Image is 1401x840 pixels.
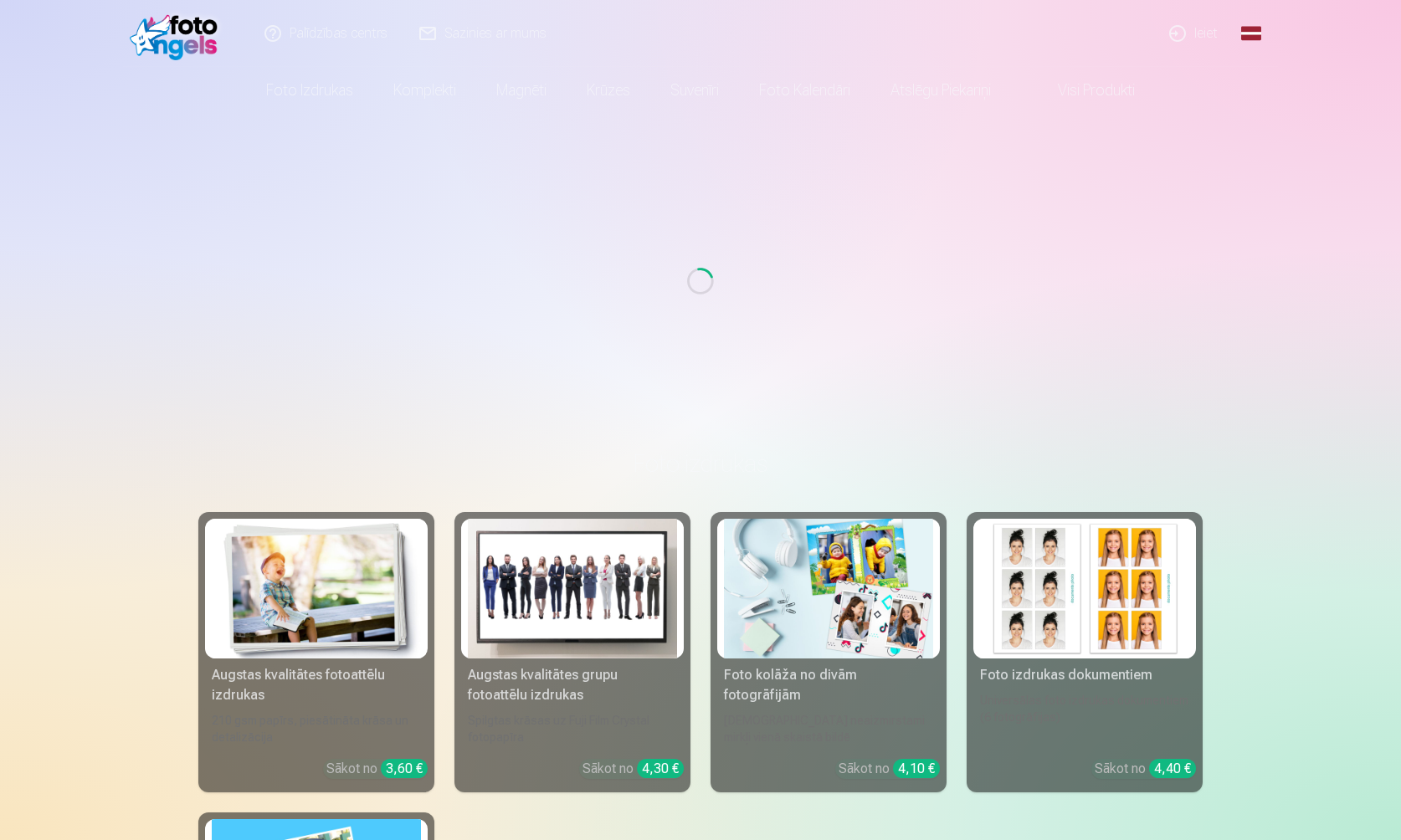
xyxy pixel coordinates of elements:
[650,67,739,114] a: Suvenīri
[1095,759,1196,779] div: Sākot no
[1011,67,1155,114] a: Visi produkti
[973,665,1196,685] div: Foto izdrukas dokumentiem
[567,67,650,114] a: Krūzes
[381,759,428,778] div: 3,60 €
[717,712,940,745] div: [DEMOGRAPHIC_DATA] neaizmirstami mirkļi vienā skaistā bildē
[582,759,684,779] div: Sākot no
[717,665,940,705] div: Foto kolāža no divām fotogrāfijām
[739,67,870,114] a: Foto kalendāri
[461,712,684,745] div: Spilgtas krāsas uz Fuji Film Crystal fotopapīra
[212,448,1189,479] h3: Foto izdrukas
[980,519,1189,658] img: Foto izdrukas dokumentiem
[130,7,226,60] img: /fa1
[468,519,677,658] img: Augstas kvalitātes grupu fotoattēlu izdrukas
[246,67,373,114] a: Foto izdrukas
[373,67,476,114] a: Komplekti
[476,67,567,114] a: Magnēti
[973,692,1196,745] div: Universālas foto izdrukas dokumentiem (6 fotogrāfijas)
[893,759,940,778] div: 4,10 €
[839,759,940,779] div: Sākot no
[711,512,947,792] a: Foto kolāža no divām fotogrāfijāmFoto kolāža no divām fotogrāfijām[DEMOGRAPHIC_DATA] neaizmirstam...
[967,512,1203,792] a: Foto izdrukas dokumentiemFoto izdrukas dokumentiemUniversālas foto izdrukas dokumentiem (6 fotogr...
[724,519,933,658] img: Foto kolāža no divām fotogrāfijām
[198,512,434,792] a: Augstas kvalitātes fotoattēlu izdrukasAugstas kvalitātes fotoattēlu izdrukas210 gsm papīrs, piesā...
[637,759,684,778] div: 4,30 €
[212,519,421,658] img: Augstas kvalitātes fotoattēlu izdrukas
[205,665,428,705] div: Augstas kvalitātes fotoattēlu izdrukas
[454,512,690,792] a: Augstas kvalitātes grupu fotoattēlu izdrukasAugstas kvalitātes grupu fotoattēlu izdrukasSpilgtas ...
[326,759,428,779] div: Sākot no
[1149,759,1196,778] div: 4,40 €
[461,665,684,705] div: Augstas kvalitātes grupu fotoattēlu izdrukas
[870,67,1011,114] a: Atslēgu piekariņi
[205,712,428,745] div: 210 gsm papīrs, piesātināta krāsa un detalizācija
